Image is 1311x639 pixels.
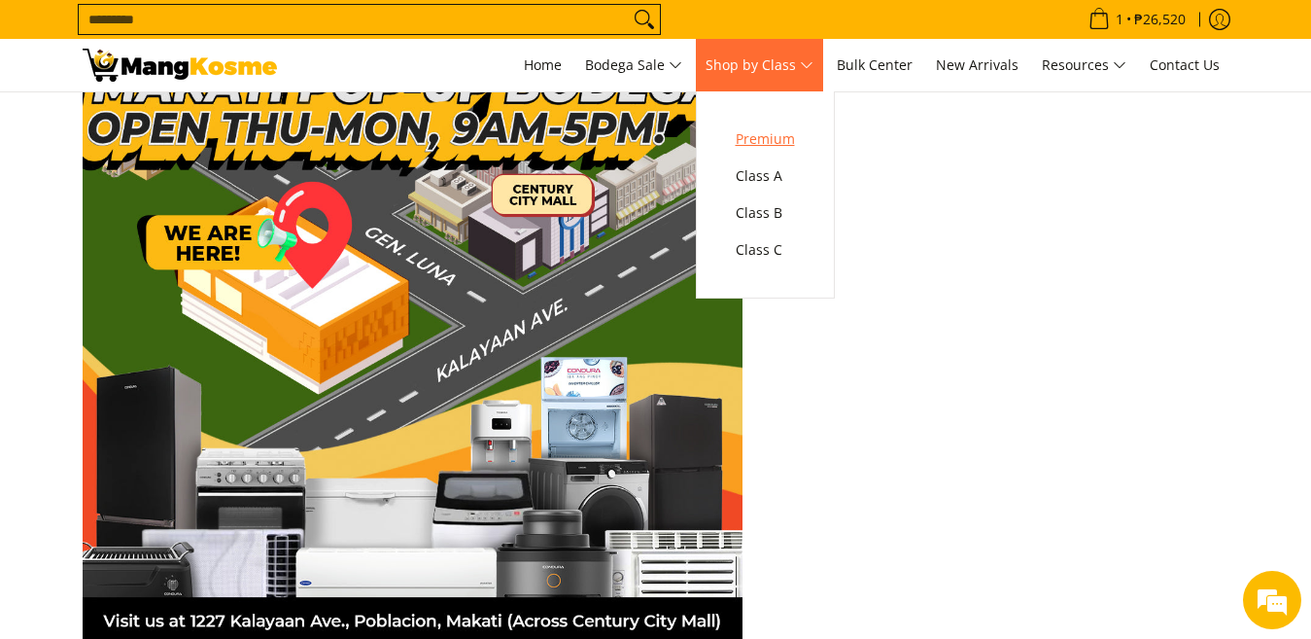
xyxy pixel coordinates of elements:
img: Mang Kosme Makati Pop-up Store is Here! l Mang Kosme Newsroom [83,49,277,82]
a: Premium [726,121,805,158]
span: Shop by Class [706,53,813,78]
span: New Arrivals [936,55,1018,74]
a: Bodega Sale [575,39,692,91]
nav: Main Menu [296,39,1229,91]
span: 1 [1113,13,1126,26]
div: Minimize live chat window [319,10,365,56]
span: Class B [736,201,795,226]
a: Class B [726,195,805,231]
span: Bulk Center [837,55,913,74]
span: We're online! [113,194,268,390]
span: ₱26,520 [1131,13,1189,26]
span: Class A [736,164,795,189]
a: Resources [1032,39,1136,91]
div: Chat with us now [101,109,327,134]
a: Contact Us [1140,39,1229,91]
a: New Arrivals [926,39,1028,91]
a: Bulk Center [827,39,922,91]
span: Bodega Sale [585,53,682,78]
a: Class A [726,158,805,195]
span: Home [524,55,562,74]
button: Search [629,5,660,34]
span: Contact Us [1150,55,1220,74]
span: Class C [736,238,795,263]
span: Premium [736,127,795,152]
a: Home [514,39,571,91]
a: Shop by Class [696,39,823,91]
a: Class C [726,231,805,268]
span: Resources [1042,53,1126,78]
textarea: Type your message and hit 'Enter' [10,429,370,497]
span: • [1083,9,1191,30]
